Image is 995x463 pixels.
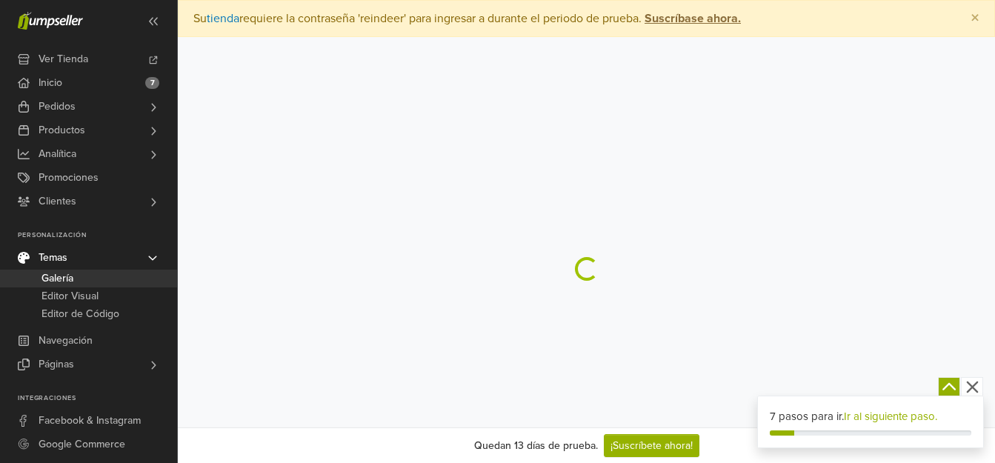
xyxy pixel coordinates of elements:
[956,1,994,36] button: Close
[39,166,99,190] span: Promociones
[645,11,741,26] strong: Suscríbase ahora.
[39,409,141,433] span: Facebook & Instagram
[39,142,76,166] span: Analítica
[39,95,76,119] span: Pedidos
[39,119,85,142] span: Productos
[770,408,971,425] div: 7 pasos para ir.
[207,11,239,26] a: tienda
[145,77,159,89] span: 7
[642,11,741,26] a: Suscríbase ahora.
[844,410,937,423] a: Ir al siguiente paso.
[41,270,73,287] span: Galería
[39,47,88,71] span: Ver Tienda
[39,329,93,353] span: Navegación
[39,353,74,376] span: Páginas
[39,433,125,456] span: Google Commerce
[41,305,119,323] span: Editor de Código
[604,434,699,457] a: ¡Suscríbete ahora!
[18,231,177,240] p: Personalización
[41,287,99,305] span: Editor Visual
[971,7,979,29] span: ×
[39,71,62,95] span: Inicio
[474,438,598,453] div: Quedan 13 días de prueba.
[18,394,177,403] p: Integraciones
[39,190,76,213] span: Clientes
[39,246,67,270] span: Temas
